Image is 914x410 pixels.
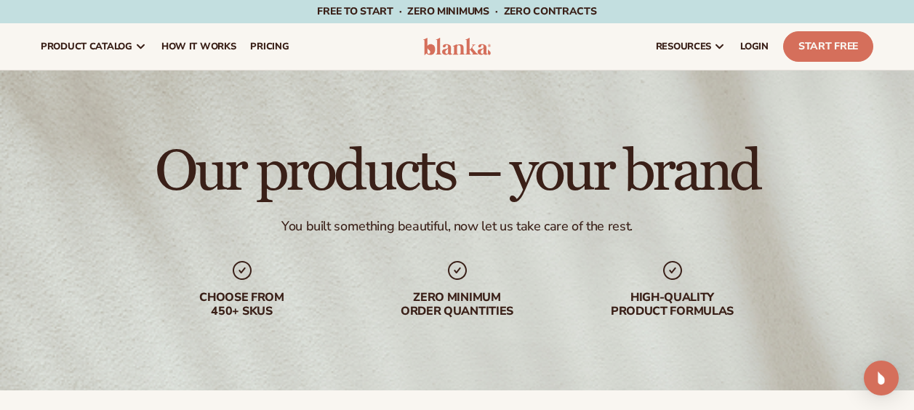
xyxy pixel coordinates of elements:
[864,361,899,395] div: Open Intercom Messenger
[250,41,289,52] span: pricing
[656,41,711,52] span: resources
[580,291,766,318] div: High-quality product formulas
[161,41,236,52] span: How It Works
[733,23,776,70] a: LOGIN
[649,23,733,70] a: resources
[783,31,873,62] a: Start Free
[41,41,132,52] span: product catalog
[243,23,296,70] a: pricing
[149,291,335,318] div: Choose from 450+ Skus
[154,23,244,70] a: How It Works
[423,38,492,55] img: logo
[33,23,154,70] a: product catalog
[740,41,769,52] span: LOGIN
[317,4,596,18] span: Free to start · ZERO minimums · ZERO contracts
[364,291,550,318] div: Zero minimum order quantities
[155,142,759,201] h1: Our products – your brand
[281,218,633,235] div: You built something beautiful, now let us take care of the rest.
